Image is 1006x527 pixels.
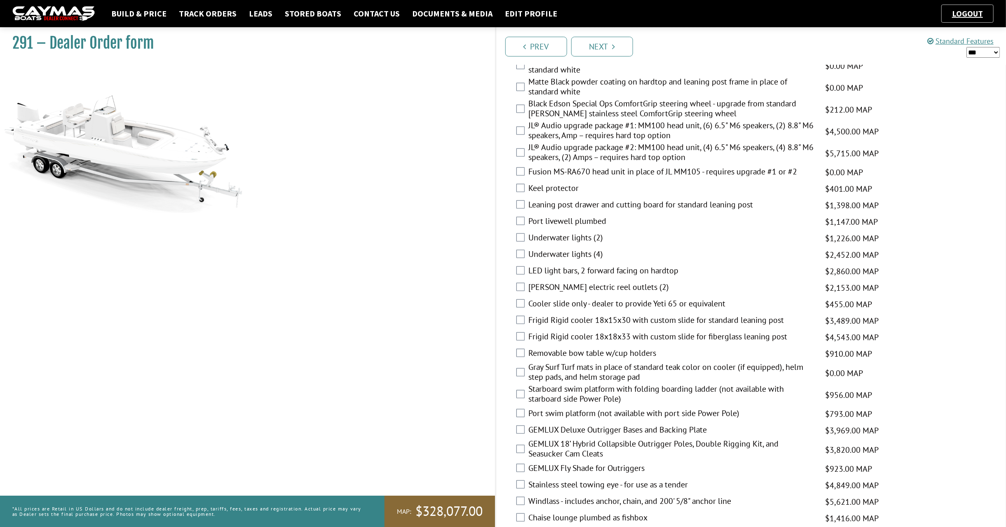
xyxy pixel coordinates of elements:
span: $1,416.00 MAP [825,512,879,525]
label: Gloss Black powder coating on hardtop and leaning post frame in place of standard white [529,55,815,77]
span: $4,543.00 MAP [825,331,879,343]
label: Keel protector [529,183,815,195]
span: $910.00 MAP [825,348,872,360]
a: Documents & Media [408,8,497,19]
span: $1,398.00 MAP [825,199,879,212]
a: Contact Us [349,8,404,19]
h1: 291 – Dealer Order form [12,34,474,52]
span: $455.00 MAP [825,298,872,311]
span: MAP: [397,507,411,516]
label: Frigid Rigid cooler 18x15x30 with custom slide for standard leaning post [529,315,815,327]
span: $1,226.00 MAP [825,232,879,245]
label: Frigid Rigid cooler 18x18x33 with custom slide for fiberglass leaning post [529,332,815,343]
span: $0.00 MAP [825,82,863,94]
a: Standard Features [927,36,994,46]
label: Cooler slide only - dealer to provide Yeti 65 or equivalent [529,299,815,311]
label: Port livewell plumbed [529,216,815,228]
label: GEMLUX Deluxe Outrigger Bases and Backing Plate [529,425,815,437]
span: $401.00 MAP [825,183,872,195]
label: Removable bow table w/cup holders [529,348,815,360]
a: Logout [948,8,987,19]
label: GEMLUX Fly Shade for Outriggers [529,463,815,475]
a: Edit Profile [501,8,561,19]
span: $0.00 MAP [825,367,863,379]
span: $2,153.00 MAP [825,282,879,294]
span: $3,489.00 MAP [825,315,879,327]
a: Next [571,37,633,56]
a: Build & Price [107,8,171,19]
span: $2,452.00 MAP [825,249,879,261]
label: Fusion MS-RA670 head unit in place of JL MM105 - requires upgrade #1 or #2 [529,167,815,179]
img: caymas-dealer-connect-2ed40d3bc7270c1d8d7ffb4b79bf05adc795679939227970def78ec6f6c03838.gif [12,6,95,21]
p: *All prices are Retail in US Dollars and do not include dealer freight, prep, tariffs, fees, taxe... [12,502,366,521]
label: Matte Black powder coating on hardtop and leaning post frame in place of standard white [529,77,815,99]
label: Underwater lights (4) [529,249,815,261]
span: $1,147.00 MAP [825,216,878,228]
span: $0.00 MAP [825,60,863,72]
span: $793.00 MAP [825,408,872,420]
span: $0.00 MAP [825,166,863,179]
span: $4,849.00 MAP [825,479,879,492]
label: Windlass - includes anchor, chain, and 200' 5/8" anchor line [529,496,815,508]
span: $3,969.00 MAP [825,424,879,437]
label: Starboard swim platform with folding boarding ladder (not available with starboard side Power Pole) [529,384,815,406]
label: [PERSON_NAME] electric reel outlets (2) [529,282,815,294]
label: Underwater lights (2) [529,233,815,245]
label: Black Edson Special Ops ComfortGrip steering wheel - upgrade from standard [PERSON_NAME] stainles... [529,99,815,120]
span: $956.00 MAP [825,389,872,401]
label: Chaise lounge plumbed as fishbox [529,513,815,525]
span: $5,621.00 MAP [825,496,879,508]
label: Port swim platform (not available with port side Power Pole) [529,408,815,420]
span: $923.00 MAP [825,463,872,475]
a: Track Orders [175,8,241,19]
a: Prev [505,37,567,56]
span: $3,820.00 MAP [825,444,879,456]
span: $212.00 MAP [825,104,872,116]
a: Leads [245,8,277,19]
label: LED light bars, 2 forward facing on hardtop [529,266,815,278]
span: $4,500.00 MAP [825,125,879,138]
a: Stored Boats [281,8,345,19]
label: Stainless steel towing eye - for use as a tender [529,480,815,492]
span: $5,715.00 MAP [825,147,879,160]
a: MAP:$328,077.00 [385,496,495,527]
span: $328,077.00 [415,503,483,520]
label: GEMLUX 18’ Hybrid Collapsible Outrigger Poles, Double Rigging Kit, and Seasucker Cam Cleats [529,439,815,461]
label: JL® Audio upgrade package #2: MM100 head unit, (4) 6.5" M6 speakers, (4) 8.8" M6 speakers, (2) Am... [529,142,815,164]
span: $2,860.00 MAP [825,265,879,278]
label: Gray Surf Turf mats in place of standard teak color on cooler (if equipped), helm step pads, and ... [529,362,815,384]
label: JL® Audio upgrade package #1: MM100 head unit, (6) 6.5" M6 speakers, (2) 8.8" M6 speakers, Amp – ... [529,120,815,142]
label: Leaning post drawer and cutting board for standard leaning post [529,200,815,212]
